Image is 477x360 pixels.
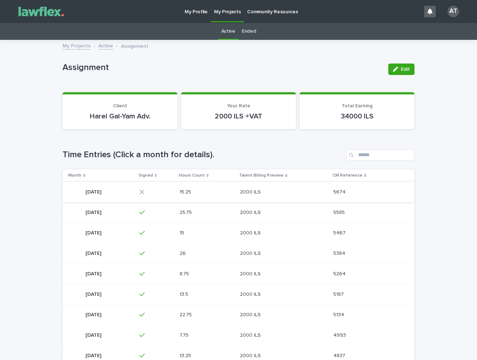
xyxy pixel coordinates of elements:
a: Ended [242,23,256,40]
span: Your Rate [227,103,250,108]
p: 22.75 [180,310,193,318]
input: Search [346,149,415,161]
tr: [DATE][DATE] 7.757.75 2000 ILS2000 ILS 49934993 [62,325,415,345]
p: 2000 ILS [240,229,262,236]
h1: Time Entries (Click a month for details). [62,150,343,160]
p: 34000 ILS [308,112,406,121]
p: [DATE] [85,290,103,298]
tr: [DATE][DATE] 2626 2000 ILS2000 ILS 53845384 [62,243,415,263]
p: 2000 ILS [240,351,262,359]
p: 5264 [333,270,347,277]
p: 4837 [333,351,347,359]
p: [DATE] [85,188,103,195]
p: Talent Billing Preview [239,172,283,179]
p: 13.5 [180,290,190,298]
p: 4993 [333,331,347,338]
p: 2000 ILS +VAT [190,112,287,121]
p: 8.75 [180,270,190,277]
p: 5674 [333,188,347,195]
p: 2000 ILS [240,290,262,298]
p: 5467 [333,229,347,236]
p: 25.75 [180,208,193,216]
tr: [DATE][DATE] 1515 2000 ILS2000 ILS 54675467 [62,223,415,243]
a: Active [98,41,113,50]
p: 2000 ILS [240,331,262,338]
p: Signed [139,172,153,179]
p: Hours Count [179,172,205,179]
p: [DATE] [85,351,103,359]
p: [DATE] [85,208,103,216]
span: Total Earning [342,103,372,108]
p: [DATE] [85,229,103,236]
p: 2000 ILS [240,270,262,277]
p: Assignment [62,62,383,73]
tr: [DATE][DATE] 8.758.75 2000 ILS2000 ILS 52645264 [62,263,415,284]
p: [DATE] [85,310,103,318]
a: Active [221,23,235,40]
a: My Projects [62,41,91,50]
div: AT [448,6,459,17]
p: 15.25 [180,188,193,195]
p: [DATE] [85,331,103,338]
span: Edit [401,67,410,72]
p: CM Reference [333,172,362,179]
p: 15 [180,229,186,236]
p: Assignment [121,42,148,50]
img: Gnvw4qrBSHOAfo8VMhG6 [14,4,68,19]
button: Edit [388,64,415,75]
p: 5585 [333,208,346,216]
p: 2000 ILS [240,208,262,216]
p: Harel Gal-Yam Adv. [71,112,169,121]
p: Month [68,172,82,179]
p: [DATE] [85,249,103,257]
p: 26 [180,249,187,257]
p: 2000 ILS [240,249,262,257]
p: [DATE] [85,270,103,277]
tr: [DATE][DATE] 15.2515.25 2000 ILS2000 ILS 56745674 [62,182,415,202]
p: 13.25 [180,351,193,359]
tr: [DATE][DATE] 13.513.5 2000 ILS2000 ILS 51875187 [62,284,415,304]
p: 5384 [333,249,347,257]
p: 2000 ILS [240,310,262,318]
tr: [DATE][DATE] 22.7522.75 2000 ILS2000 ILS 51345134 [62,304,415,325]
p: 5134 [333,310,346,318]
p: 5187 [333,290,345,298]
p: 7.75 [180,331,190,338]
tr: [DATE][DATE] 25.7525.75 2000 ILS2000 ILS 55855585 [62,202,415,223]
p: 2000 ILS [240,188,262,195]
span: Client [113,103,127,108]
